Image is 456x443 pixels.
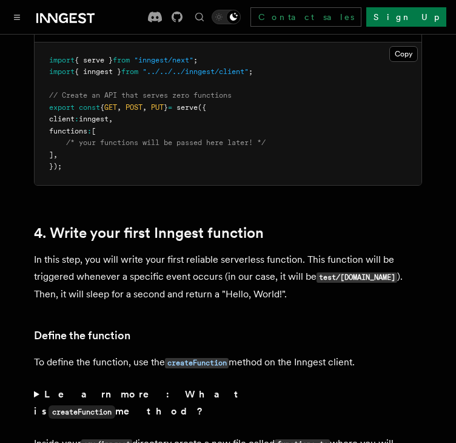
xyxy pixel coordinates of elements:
[168,103,172,112] span: =
[249,67,253,76] span: ;
[34,225,264,242] a: 4. Write your first Inngest function
[34,386,422,421] summary: Learn more: What iscreateFunctionmethod?
[10,10,24,24] button: Toggle navigation
[49,150,53,159] span: ]
[134,56,193,64] span: "inngest/next"
[79,115,109,123] span: inngest
[192,10,207,24] button: Find something...
[49,115,75,123] span: client
[151,103,164,112] span: PUT
[75,67,121,76] span: { inngest }
[126,103,142,112] span: POST
[212,10,241,24] button: Toggle dark mode
[176,103,198,112] span: serve
[92,127,96,135] span: [
[113,56,130,64] span: from
[87,127,92,135] span: :
[250,7,361,27] a: Contact sales
[142,67,249,76] span: "../../../inngest/client"
[53,150,58,159] span: ,
[34,327,130,344] a: Define the function
[49,67,75,76] span: import
[117,103,121,112] span: ,
[165,358,229,368] code: createFunction
[100,103,104,112] span: {
[366,7,446,27] a: Sign Up
[49,91,232,100] span: // Create an API that serves zero functions
[193,56,198,64] span: ;
[389,46,418,62] button: Copy
[121,67,138,76] span: from
[142,103,147,112] span: ,
[66,138,266,147] span: /* your functions will be passed here later! */
[198,103,206,112] span: ({
[165,356,229,368] a: createFunction
[75,56,113,64] span: { serve }
[109,115,113,123] span: ,
[49,405,115,419] code: createFunction
[49,162,62,171] span: });
[34,354,422,371] p: To define the function, use the method on the Inngest client.
[104,103,117,112] span: GET
[34,251,422,303] p: In this step, you will write your first reliable serverless function. This function will be trigg...
[49,103,75,112] span: export
[34,388,243,417] strong: Learn more: What is method?
[164,103,168,112] span: }
[49,127,87,135] span: functions
[79,103,100,112] span: const
[317,272,397,283] code: test/[DOMAIN_NAME]
[75,115,79,123] span: :
[49,56,75,64] span: import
